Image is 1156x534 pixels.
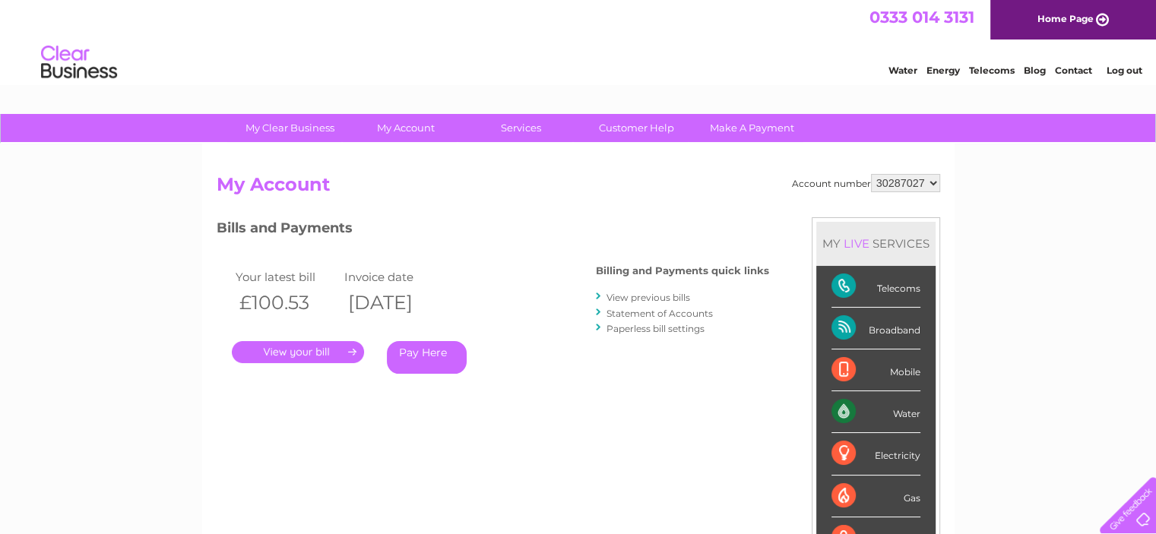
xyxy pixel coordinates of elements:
[816,222,936,265] div: MY SERVICES
[888,65,917,76] a: Water
[831,308,920,349] div: Broadband
[831,476,920,517] div: Gas
[831,391,920,433] div: Water
[841,236,873,251] div: LIVE
[220,8,938,74] div: Clear Business is a trading name of Verastar Limited (registered in [GEOGRAPHIC_DATA] No. 3667643...
[387,341,467,374] a: Pay Here
[969,65,1015,76] a: Telecoms
[792,174,940,192] div: Account number
[869,8,974,27] a: 0333 014 3131
[574,114,699,142] a: Customer Help
[217,174,940,203] h2: My Account
[40,39,118,86] img: logo.png
[340,287,450,318] th: [DATE]
[343,114,468,142] a: My Account
[831,266,920,308] div: Telecoms
[607,323,705,334] a: Paperless bill settings
[340,267,450,287] td: Invoice date
[607,292,690,303] a: View previous bills
[232,287,341,318] th: £100.53
[607,308,713,319] a: Statement of Accounts
[831,349,920,391] div: Mobile
[926,65,960,76] a: Energy
[1055,65,1092,76] a: Contact
[1106,65,1142,76] a: Log out
[831,433,920,475] div: Electricity
[232,267,341,287] td: Your latest bill
[217,217,769,244] h3: Bills and Payments
[1024,65,1046,76] a: Blog
[596,265,769,276] h4: Billing and Payments quick links
[232,341,364,363] a: .
[689,114,815,142] a: Make A Payment
[227,114,353,142] a: My Clear Business
[458,114,584,142] a: Services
